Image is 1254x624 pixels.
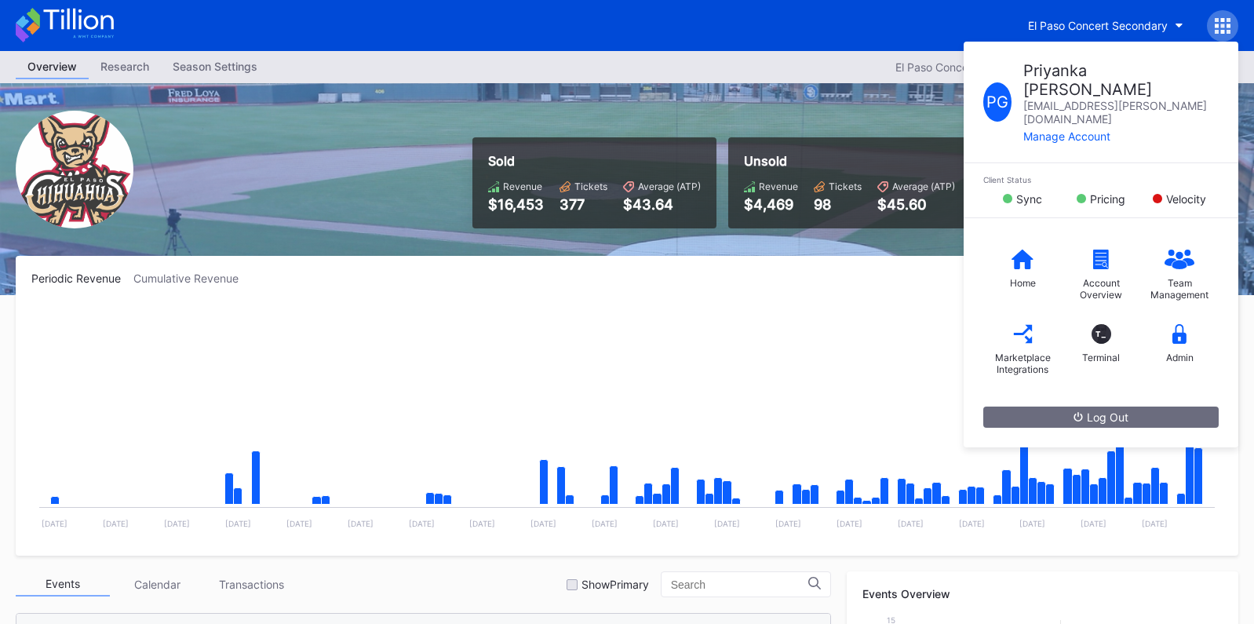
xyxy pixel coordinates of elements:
div: $45.60 [877,196,955,213]
div: Periodic Revenue [31,272,133,285]
div: Unsold [744,153,955,169]
div: Season Settings [161,55,269,78]
text: [DATE] [714,519,740,528]
div: Marketplace Integrations [991,352,1054,375]
text: [DATE] [225,519,251,528]
div: Client Status [983,175,1219,184]
text: [DATE] [898,519,924,528]
div: $4,469 [744,196,798,213]
text: [DATE] [469,519,495,528]
div: Tickets [574,181,607,192]
div: Revenue [759,181,798,192]
img: El_Paso_Chihuahuas.svg [16,111,133,228]
div: Show Primary [581,578,649,591]
div: Calendar [110,572,204,597]
div: Events Overview [862,587,1223,600]
text: [DATE] [409,519,435,528]
a: Research [89,55,161,79]
div: Sync [1016,192,1042,206]
div: 98 [814,196,862,213]
div: Average (ATP) [892,181,955,192]
div: Research [89,55,161,78]
text: [DATE] [592,519,618,528]
div: T_ [1092,324,1111,344]
text: [DATE] [1142,519,1168,528]
text: [DATE] [286,519,312,528]
text: [DATE] [103,519,129,528]
text: [DATE] [164,519,190,528]
button: El Paso Concert Secondary 2025 [888,57,1088,78]
div: Revenue [503,181,542,192]
div: $43.64 [623,196,701,213]
div: El Paso Concert Secondary 2025 [895,60,1065,74]
div: Sold [488,153,701,169]
a: Season Settings [161,55,269,79]
div: [EMAIL_ADDRESS][PERSON_NAME][DOMAIN_NAME] [1023,99,1219,126]
svg: Chart title [31,305,1223,540]
a: Overview [16,55,89,79]
div: Account Overview [1070,277,1132,301]
div: Home [1010,277,1036,289]
div: Cumulative Revenue [133,272,251,285]
div: Terminal [1082,352,1120,363]
text: [DATE] [42,519,67,528]
div: Team Management [1148,277,1211,301]
text: [DATE] [530,519,556,528]
input: Search [671,578,808,591]
button: Log Out [983,407,1219,428]
div: $16,453 [488,196,544,213]
div: Transactions [204,572,298,597]
button: El Paso Concert Secondary [1016,11,1195,40]
text: [DATE] [837,519,862,528]
div: Average (ATP) [638,181,701,192]
text: [DATE] [959,519,985,528]
text: [DATE] [775,519,801,528]
div: Events [16,572,110,597]
div: Manage Account [1023,130,1219,143]
div: Tickets [829,181,862,192]
div: P G [983,82,1012,122]
div: El Paso Concert Secondary [1028,19,1168,32]
div: Log Out [1074,411,1128,424]
div: Admin [1166,352,1194,363]
div: 377 [560,196,607,213]
text: [DATE] [1019,519,1045,528]
div: Priyanka [PERSON_NAME] [1023,61,1219,99]
div: Pricing [1090,192,1125,206]
text: [DATE] [653,519,679,528]
text: [DATE] [348,519,374,528]
text: [DATE] [1081,519,1106,528]
div: Velocity [1166,192,1206,206]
